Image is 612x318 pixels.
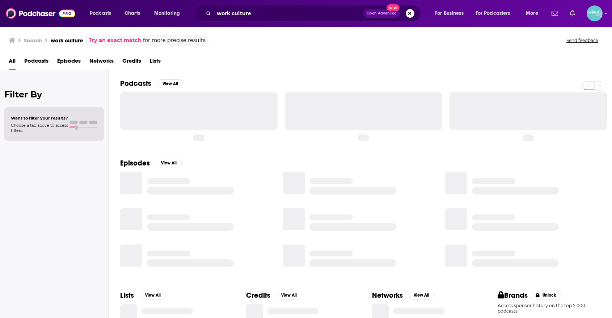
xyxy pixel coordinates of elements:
[120,291,134,300] h2: Lists
[120,79,183,88] a: PodcastsView All
[122,55,141,70] a: Credits
[143,36,206,45] span: for more precise results
[157,79,183,88] button: View All
[24,55,48,70] a: Podcasts
[498,291,528,300] h2: Brands
[120,159,182,168] a: EpisodesView All
[471,8,521,19] button: open menu
[372,291,435,300] a: NetworksView All
[587,5,603,21] img: User Profile
[531,291,561,300] button: Unlock
[430,8,473,19] button: open menu
[367,12,397,15] span: Open Advanced
[11,123,68,133] span: Choose a tab above to access filters.
[149,8,189,19] button: open menu
[476,8,510,18] span: For Podcasters
[90,8,111,18] span: Podcasts
[498,303,600,314] p: Access sponsor history on the top 5,000 podcasts.
[57,55,81,70] a: Episodes
[521,8,547,19] button: open menu
[246,291,270,300] h2: Credits
[24,37,42,44] h3: Search
[435,8,464,18] span: For Business
[150,55,161,70] a: Lists
[120,159,150,168] h2: Episodes
[89,36,142,45] a: Try an exact match
[587,5,603,21] button: Show profile menu
[11,116,68,121] span: Want to filter your results?
[124,8,140,18] span: Charts
[246,291,302,300] a: CreditsView All
[549,7,561,20] a: Show notifications dropdown
[409,291,435,300] button: View All
[89,55,114,70] a: Networks
[387,4,400,11] span: New
[587,5,603,21] span: Logged in as JessicaPellien
[564,37,600,43] button: Send feedback
[9,55,16,70] a: All
[154,8,180,18] span: Monitoring
[567,7,578,20] a: Show notifications dropdown
[372,291,403,300] h2: Networks
[526,8,538,18] span: More
[120,291,166,300] a: ListsView All
[276,291,302,300] button: View All
[4,89,104,100] h2: Filter By
[140,291,166,300] button: View All
[156,159,182,167] button: View All
[120,8,144,19] a: Charts
[6,7,75,20] img: Podchaser - Follow, Share and Rate Podcasts
[363,9,400,18] button: Open AdvancedNew
[85,8,121,19] button: open menu
[214,8,363,19] input: Search podcasts, credits, & more...
[201,5,427,22] div: Search podcasts, credits, & more...
[51,37,83,44] h3: work culture
[120,79,151,88] h2: Podcasts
